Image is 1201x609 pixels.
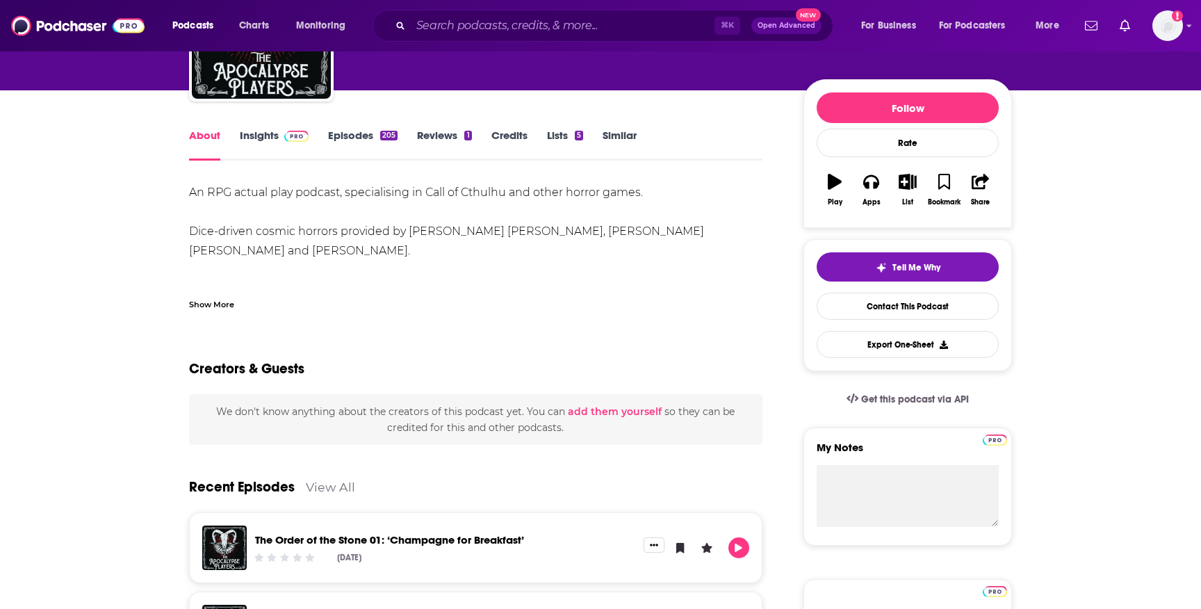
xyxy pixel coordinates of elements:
a: InsightsPodchaser Pro [240,129,309,161]
button: open menu [163,15,231,37]
button: open menu [286,15,363,37]
a: View All [306,480,355,494]
span: Podcasts [172,16,213,35]
button: Open AdvancedNew [751,17,822,34]
button: Export One-Sheet [817,331,999,358]
input: Search podcasts, credits, & more... [411,15,714,37]
a: Recent Episodes [189,478,295,496]
div: 5 [575,131,583,140]
img: The Order of the Stone 01: ‘Champagne for Breakfast’ [202,526,247,570]
div: Rate [817,129,999,157]
span: For Podcasters [939,16,1006,35]
a: Similar [603,129,637,161]
button: open menu [930,15,1026,37]
a: About [189,129,220,161]
button: open menu [1026,15,1077,37]
a: Show notifications dropdown [1079,14,1103,38]
img: tell me why sparkle [876,262,887,273]
a: Lists5 [547,129,583,161]
a: Contact This Podcast [817,293,999,320]
button: Play [817,165,853,215]
button: Follow [817,92,999,123]
div: Community Rating: 0 out of 5 [253,552,316,562]
button: tell me why sparkleTell Me Why [817,252,999,282]
a: Reviews1 [417,129,471,161]
div: Play [828,198,842,206]
div: Search podcasts, credits, & more... [386,10,847,42]
a: Episodes205 [328,129,398,161]
a: Charts [230,15,277,37]
div: Bookmark [928,198,961,206]
span: Tell Me Why [892,262,940,273]
div: An RPG actual play podcast, specialising in Call of Cthulhu and other horror games. Dice-driven c... [189,183,762,416]
span: Charts [239,16,269,35]
a: The Order of the Stone 01: ‘Champagne for Breakfast’ [255,533,524,546]
button: Leave a Rating [696,537,717,558]
span: We don't know anything about the creators of this podcast yet . You can so they can be credited f... [216,405,735,433]
div: List [902,198,913,206]
div: [DATE] [337,553,361,562]
div: Apps [863,198,881,206]
a: Show notifications dropdown [1114,14,1136,38]
button: open menu [851,15,933,37]
img: User Profile [1152,10,1183,41]
a: Credits [491,129,528,161]
h2: Creators & Guests [189,360,304,377]
a: Pro website [983,584,1007,597]
button: Apps [853,165,889,215]
img: Podchaser Pro [983,586,1007,597]
span: For Business [861,16,916,35]
span: Open Advanced [758,22,815,29]
div: 205 [380,131,398,140]
span: New [796,8,821,22]
span: Monitoring [296,16,345,35]
div: Share [971,198,990,206]
span: Get this podcast via API [861,393,969,405]
span: More [1036,16,1059,35]
div: 1 [464,131,471,140]
button: Bookmark Episode [670,537,691,558]
a: Pro website [983,432,1007,446]
a: Get this podcast via API [835,382,980,416]
span: Logged in as Pickaxe [1152,10,1183,41]
img: Podchaser - Follow, Share and Rate Podcasts [11,13,145,39]
button: Show profile menu [1152,10,1183,41]
svg: Add a profile image [1172,10,1183,22]
button: Bookmark [926,165,962,215]
img: Podchaser Pro [284,131,309,142]
label: My Notes [817,441,999,465]
img: Podchaser Pro [983,435,1007,446]
button: Share [963,165,999,215]
button: Play [728,537,749,558]
button: add them yourself [568,406,662,417]
span: ⌘ K [714,17,740,35]
button: List [890,165,926,215]
button: Show More Button [644,537,664,553]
